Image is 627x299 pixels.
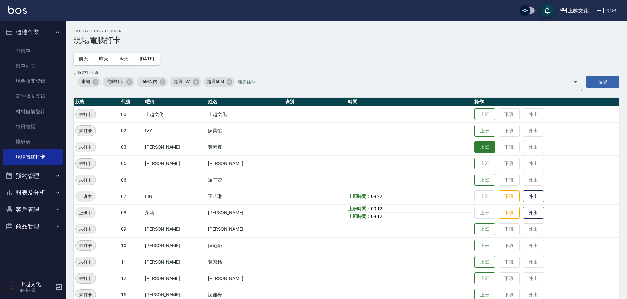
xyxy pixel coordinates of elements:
[119,122,143,139] td: 02
[3,167,63,184] button: 預約管理
[78,70,99,75] label: 篩選打卡記錄
[3,43,63,58] a: 打帳單
[499,190,520,203] button: 下班
[103,78,128,85] span: 電腦打卡
[206,237,283,254] td: 陳冠融
[143,139,206,155] td: [PERSON_NAME]
[143,98,206,106] th: 暱稱
[143,204,206,221] td: 茉莉
[77,77,101,87] div: 未知
[76,111,96,118] span: 未打卡
[3,184,63,201] button: 報表及分析
[594,5,619,17] button: 登出
[3,218,63,235] button: 商品管理
[119,270,143,287] td: 12
[76,259,96,266] span: 未打卡
[119,188,143,204] td: 07
[474,125,495,137] button: 上班
[203,78,228,85] span: 超過50M
[371,214,382,219] span: 09:12
[474,158,495,170] button: 上班
[76,160,96,167] span: 未打卡
[74,53,94,65] button: 前天
[523,207,544,219] button: 外出
[206,98,283,106] th: 姓名
[75,209,96,216] span: 上班中
[119,98,143,106] th: 代號
[206,221,283,237] td: [PERSON_NAME]
[568,7,589,15] div: 上越文化
[143,188,206,204] td: LIN
[119,155,143,172] td: 05
[119,172,143,188] td: 06
[3,89,63,104] a: 高階收支登錄
[134,53,159,65] button: [DATE]
[76,177,96,183] span: 未打卡
[20,288,54,293] p: 服務人員
[206,254,283,270] td: 葉家銘
[474,223,495,235] button: 上班
[103,77,135,87] div: 電腦打卡
[20,281,54,288] h5: 上越文化
[206,270,283,287] td: [PERSON_NAME]
[74,98,119,106] th: 狀態
[3,74,63,89] a: 現金收支登錄
[499,207,520,219] button: 下班
[473,98,619,106] th: 操作
[75,193,96,200] span: 上班中
[3,58,63,74] a: 帳單列表
[119,254,143,270] td: 11
[206,139,283,155] td: 黃素真
[3,134,63,149] a: 排班表
[143,122,206,139] td: IVY
[348,194,371,199] b: 上班時間：
[586,76,619,88] button: 搜尋
[474,240,495,252] button: 上班
[206,155,283,172] td: [PERSON_NAME]
[283,98,346,106] th: 班別
[474,141,495,153] button: 上班
[143,254,206,270] td: [PERSON_NAME]
[119,106,143,122] td: 00
[143,221,206,237] td: [PERSON_NAME]
[170,78,194,85] span: 超過25M
[474,256,495,268] button: 上班
[346,98,473,106] th: 時間
[76,275,96,282] span: 未打卡
[5,281,18,294] img: Person
[474,108,495,120] button: 上班
[76,226,96,233] span: 未打卡
[3,119,63,134] a: 每日結帳
[541,4,554,17] button: save
[206,188,283,204] td: 王芷琳
[371,206,382,211] span: 09:12
[137,77,168,87] div: 25M以內
[3,149,63,164] a: 現場電腦打卡
[119,139,143,155] td: 03
[114,53,135,65] button: 今天
[206,204,283,221] td: [PERSON_NAME]
[74,36,619,45] h3: 現場電腦打卡
[474,272,495,285] button: 上班
[474,174,495,186] button: 上班
[236,76,562,88] input: 篩選條件
[143,106,206,122] td: 上越文化
[3,201,63,218] button: 客戶管理
[77,78,94,85] span: 未知
[570,77,581,87] button: Open
[206,172,283,188] td: 羅宜萱
[94,53,114,65] button: 昨天
[348,206,371,211] b: 上班時間：
[119,221,143,237] td: 09
[76,144,96,151] span: 未打卡
[203,77,235,87] div: 超過50M
[523,190,544,203] button: 外出
[143,155,206,172] td: [PERSON_NAME]
[3,104,63,119] a: 材料自購登錄
[74,29,619,33] h2: Employee Daily Clock In
[371,194,382,199] span: 09:22
[170,77,201,87] div: 超過25M
[557,4,591,17] button: 上越文化
[119,204,143,221] td: 08
[143,270,206,287] td: [PERSON_NAME]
